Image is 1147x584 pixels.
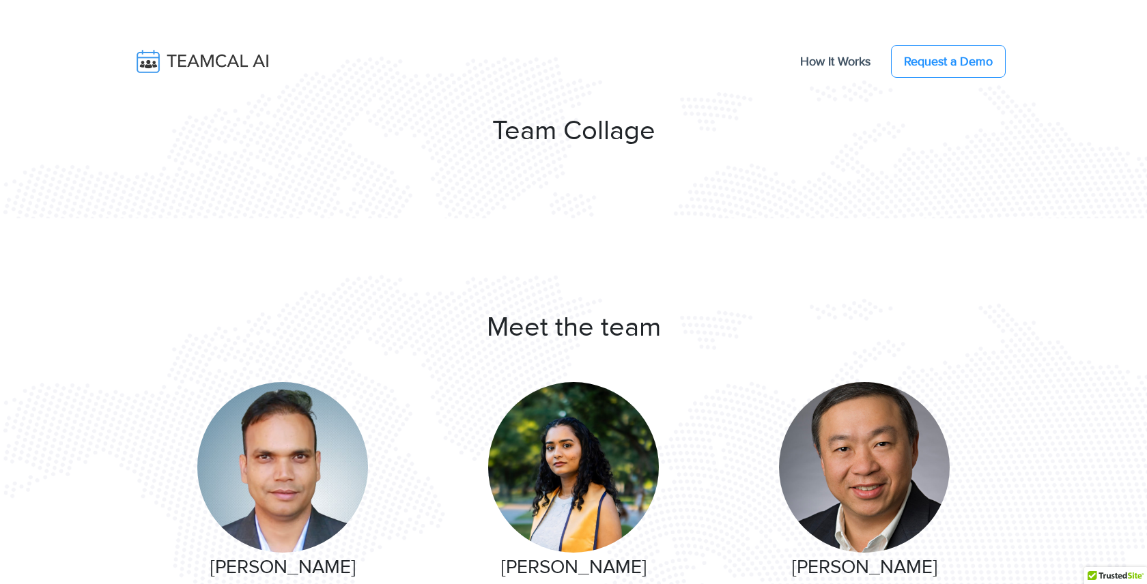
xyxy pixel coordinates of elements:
[727,556,1002,579] h3: [PERSON_NAME]
[488,382,659,553] img: Bhavi Patel
[436,556,711,579] h3: [PERSON_NAME]
[33,115,1114,147] h1: Team Collage
[197,382,368,553] img: Raj
[891,45,1006,78] a: Request a Demo
[145,556,420,579] h3: [PERSON_NAME]
[779,382,950,553] img: Hon Wong
[787,47,884,76] a: How It Works
[126,311,1021,344] h1: Meet the team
